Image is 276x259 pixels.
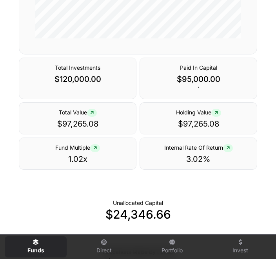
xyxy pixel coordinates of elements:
[55,64,100,71] span: Total Investments
[176,109,221,116] span: Holding Value
[237,221,276,259] iframe: Chat Widget
[5,236,67,257] a: Funds
[141,236,203,257] a: Portfolio
[113,199,163,207] p: Cash not yet allocated
[73,236,135,257] a: Direct
[24,118,131,129] p: $97,265.08
[180,64,217,71] span: Paid In Capital
[55,144,100,151] span: Fund Multiple
[24,154,131,165] p: 1.02x
[164,144,233,151] span: Internal Rate Of Return
[145,154,252,165] p: 3.02%
[145,74,252,85] p: $95,000.00
[59,109,97,116] span: Total Value
[19,207,257,221] p: $24,346.66
[209,236,271,257] a: Invest
[24,74,131,85] p: $120,000.00
[140,58,257,99] div: `
[145,118,252,129] p: $97,265.08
